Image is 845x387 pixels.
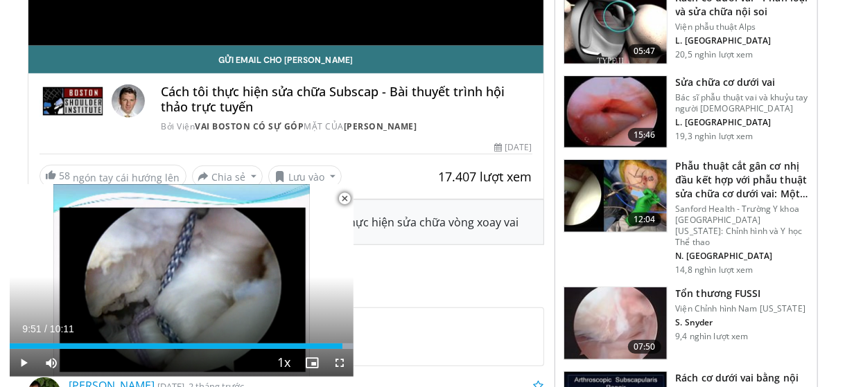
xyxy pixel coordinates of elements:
[195,120,304,132] a: Vai Boston CÓ SỰ GÓP
[676,75,776,89] font: Sửa chữa cơ dưới vai
[676,264,753,276] font: 14,8 nghìn lượt xem
[564,160,667,232] img: 46648d68-e03f-4bae-a53a-d0b161c86e44.150x105_q85_crop-smart_upscale.jpg
[331,184,358,213] button: Close
[676,21,756,33] font: Viện phẫu thuật Alps
[28,46,543,73] a: Gửi email cho [PERSON_NAME]
[40,165,186,188] a: 58 ngón tay cái hướng lên
[676,48,753,60] font: 20,5 nghìn lượt xem
[676,250,773,262] font: N. [GEOGRAPHIC_DATA]
[22,323,41,334] span: 9:51
[676,159,808,214] font: Phẫu thuật cắt gân cơ nhị đầu kết hợp với phẫu thuật sửa chữa cơ dưới vai: Một phương pháp toàn d...
[634,45,656,57] font: 05:47
[10,184,354,377] video-js: Video Player
[439,168,532,185] font: 17.407 lượt xem
[10,349,37,377] button: Play
[326,349,354,377] button: Fullscreen
[37,349,65,377] button: Mute
[10,343,354,349] div: Progress Bar
[676,116,772,128] font: L. [GEOGRAPHIC_DATA]
[60,169,71,182] font: 58
[634,213,656,225] font: 12:04
[505,141,532,153] font: [DATE]
[304,120,345,132] font: MẶT CỦA
[162,83,505,115] font: Cách tôi thực hiện sửa chữa Subscap - Bài thuyết trình hội thảo trực tuyến
[344,120,417,132] a: [PERSON_NAME]
[676,330,749,342] font: 9,4 nghìn lượt xem
[162,120,195,132] font: Bởi Viện
[564,75,809,149] a: 15:46 Sửa chữa cơ dưới vai Bác sĩ phẫu thuật vai và khuỷu tay người [DEMOGRAPHIC_DATA] L. [GEOGRA...
[40,84,106,118] img: Viện Vai Boston
[676,91,808,114] font: Bác sĩ phẫu thuật vai và khuỷu tay người [DEMOGRAPHIC_DATA]
[218,55,353,64] font: Gửi email cho [PERSON_NAME]
[192,165,263,188] button: Chia sẻ
[564,287,667,359] img: snyder_fussio_3.png.150x105_q85_crop-smart_upscale.jpg
[268,165,342,188] button: Lưu vào
[50,323,74,334] span: 10:11
[676,316,713,328] font: S. Snyder
[564,159,809,276] a: 12:04 Phẫu thuật cắt gân cơ nhị đầu kết hợp với phẫu thuật sửa chữa cơ dưới vai: Một phương pháp ...
[676,130,753,142] font: 19,3 nghìn lượt xem
[676,203,803,248] font: Sanford Health - Trường Y khoa [GEOGRAPHIC_DATA][US_STATE]: Chỉnh hình và Y học Thể thao
[634,341,656,352] font: 07:50
[112,84,145,118] img: Avatar
[73,170,180,183] font: ngón tay cái hướng lên
[270,349,298,377] button: Playback Rate
[676,303,806,314] font: Viện Chỉnh hình Nam [US_STATE]
[564,76,667,148] img: laf_3.png.150x105_q85_crop-smart_upscale.jpg
[44,323,47,334] span: /
[212,170,246,183] font: Chia sẻ
[634,129,656,141] font: 15:46
[288,170,324,183] font: Lưu vào
[676,35,772,46] font: L. [GEOGRAPHIC_DATA]
[676,287,761,300] font: Tổn thương FUSSI
[298,349,326,377] button: Enable picture-in-picture mode
[564,287,809,360] a: 07:50 Tổn thương FUSSI Viện Chỉnh hình Nam [US_STATE] S. Snyder 9,4 nghìn lượt xem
